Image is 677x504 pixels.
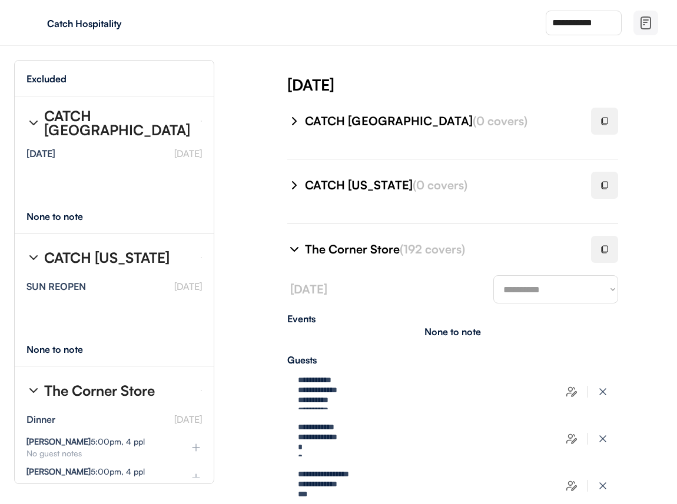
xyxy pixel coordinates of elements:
[566,386,578,398] img: users-edit.svg
[24,14,42,32] img: yH5BAEAAAAALAAAAAABAAEAAAIBRAA7
[190,442,202,453] img: plus%20%281%29.svg
[287,242,301,256] img: chevron-right%20%281%29.svg
[290,282,327,296] font: [DATE]
[287,314,618,323] div: Events
[174,148,202,159] font: [DATE]
[424,327,481,336] div: None to note
[26,436,91,446] strong: [PERSON_NAME]
[305,113,577,129] div: CATCH [GEOGRAPHIC_DATA]
[400,242,465,256] font: (192 covers)
[44,383,155,398] div: The Corner Store
[44,251,170,265] div: CATCH [US_STATE]
[287,178,301,192] img: chevron-right%20%281%29.svg
[305,241,577,258] div: The Corner Store
[26,251,41,265] img: chevron-right%20%281%29.svg
[26,438,145,446] div: 5:00pm, 4 ppl
[566,433,578,445] img: users-edit.svg
[287,114,301,128] img: chevron-right%20%281%29.svg
[287,355,618,365] div: Guests
[26,466,91,476] strong: [PERSON_NAME]
[26,415,55,424] div: Dinner
[597,433,609,445] img: x-close%20%283%29.svg
[47,19,195,28] div: Catch Hospitality
[597,386,609,398] img: x-close%20%283%29.svg
[26,383,41,398] img: chevron-right%20%281%29.svg
[26,212,105,221] div: None to note
[26,345,105,354] div: None to note
[174,413,202,425] font: [DATE]
[566,480,578,492] img: users-edit.svg
[26,468,145,476] div: 5:00pm, 4 ppl
[413,178,467,192] font: (0 covers)
[26,449,171,458] div: No guest notes
[26,116,41,130] img: chevron-right%20%281%29.svg
[597,480,609,492] img: x-close%20%283%29.svg
[190,472,202,483] img: plus%20%281%29.svg
[639,16,653,30] img: file-02.svg
[473,114,527,128] font: (0 covers)
[305,177,577,193] div: CATCH [US_STATE]
[174,281,202,292] font: [DATE]
[44,109,191,137] div: CATCH [GEOGRAPHIC_DATA]
[287,74,677,95] div: [DATE]
[26,74,67,84] div: Excluded
[26,282,86,291] div: SUN REOPEN
[26,149,55,158] div: [DATE]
